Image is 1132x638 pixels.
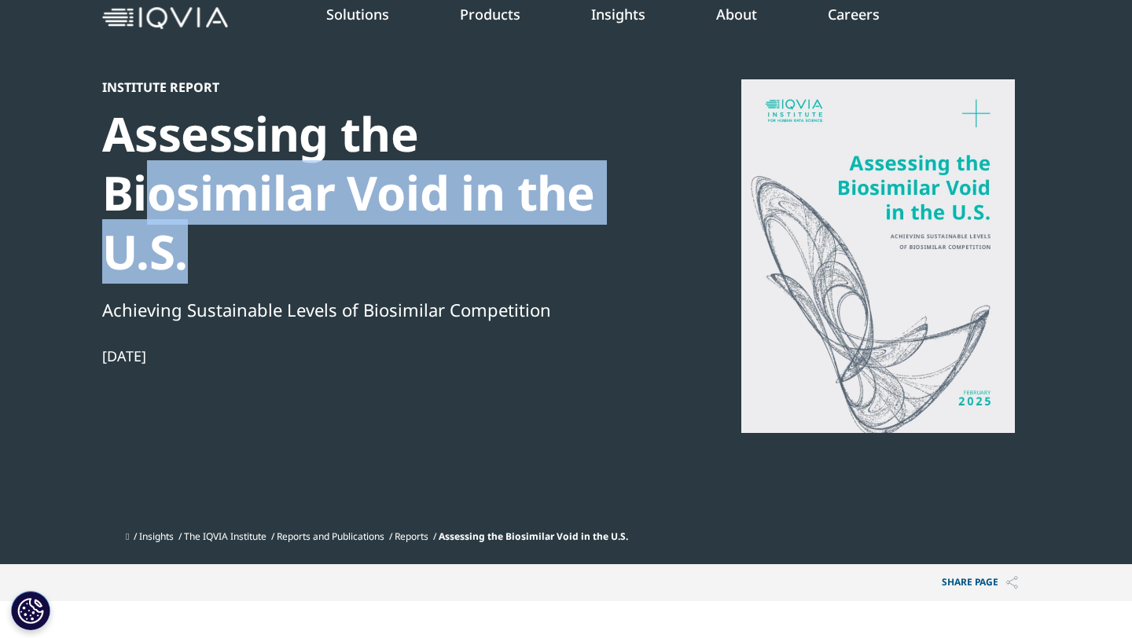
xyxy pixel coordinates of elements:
p: Share PAGE [930,564,1030,601]
div: Achieving Sustainable Levels of Biosimilar Competition [102,296,641,323]
div: Assessing the Biosimilar Void in the U.S. [102,104,641,281]
a: About [716,5,757,24]
a: Insights [591,5,645,24]
a: Products [460,5,520,24]
a: Reports and Publications [277,530,384,543]
img: IQVIA Healthcare Information Technology and Pharma Clinical Research Company [102,7,228,30]
div: [DATE] [102,346,641,365]
a: The IQVIA Institute [184,530,266,543]
a: Careers [828,5,880,24]
a: Insights [139,530,174,543]
button: Share PAGEShare PAGE [930,564,1030,601]
div: Institute Report [102,79,641,95]
a: Solutions [326,5,389,24]
a: Reports [395,530,428,543]
button: Cookies Settings [11,591,50,630]
span: Assessing the Biosimilar Void in the U.S. [439,530,628,543]
img: Share PAGE [1006,576,1018,589]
